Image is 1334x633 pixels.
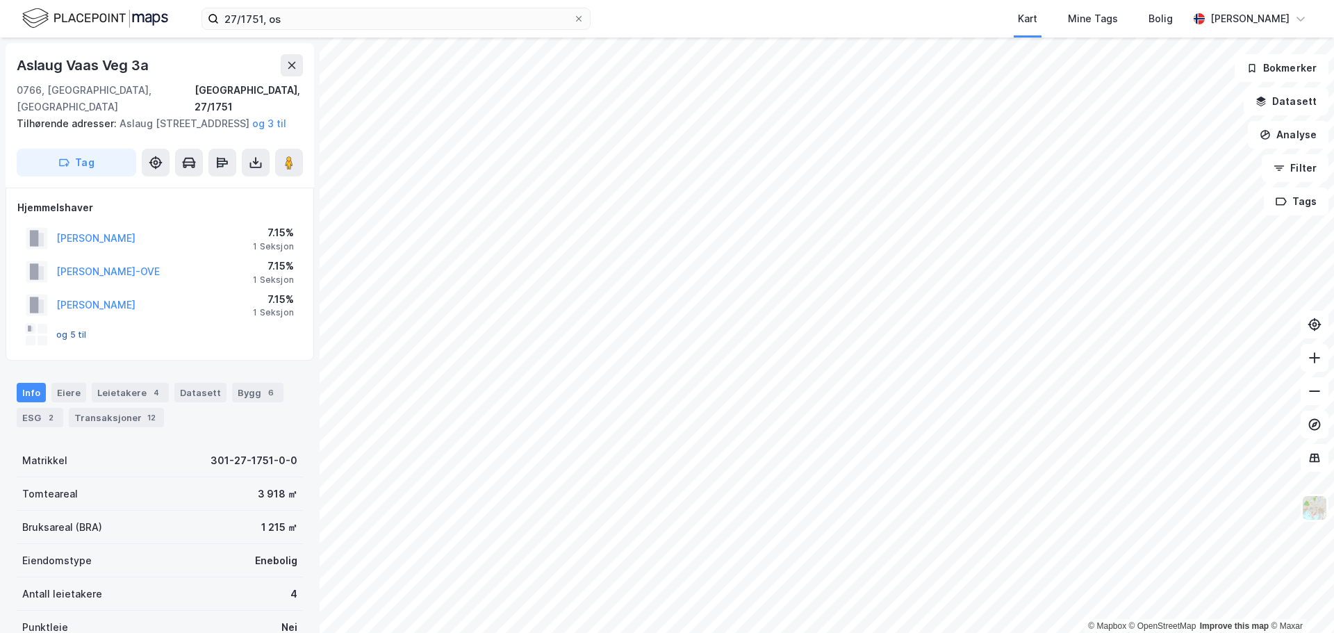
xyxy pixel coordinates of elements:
[1129,621,1196,631] a: OpenStreetMap
[17,82,195,115] div: 0766, [GEOGRAPHIC_DATA], [GEOGRAPHIC_DATA]
[51,383,86,402] div: Eiere
[232,383,283,402] div: Bygg
[211,452,297,469] div: 301-27-1751-0-0
[17,117,120,129] span: Tilhørende adresser:
[69,408,164,427] div: Transaksjoner
[1068,10,1118,27] div: Mine Tags
[264,386,278,400] div: 6
[253,224,294,241] div: 7.15%
[253,241,294,252] div: 1 Seksjon
[17,408,63,427] div: ESG
[258,486,297,502] div: 3 918 ㎡
[253,274,294,286] div: 1 Seksjon
[22,6,168,31] img: logo.f888ab2527a4732fd821a326f86c7f29.svg
[261,519,297,536] div: 1 215 ㎡
[149,386,163,400] div: 4
[92,383,169,402] div: Leietakere
[1244,88,1328,115] button: Datasett
[195,82,303,115] div: [GEOGRAPHIC_DATA], 27/1751
[1264,188,1328,215] button: Tags
[253,307,294,318] div: 1 Seksjon
[253,258,294,274] div: 7.15%
[145,411,158,425] div: 12
[219,8,573,29] input: Søk på adresse, matrikkel, gårdeiere, leietakere eller personer
[1265,566,1334,633] div: Kontrollprogram for chat
[17,199,302,216] div: Hjemmelshaver
[44,411,58,425] div: 2
[290,586,297,602] div: 4
[1200,621,1269,631] a: Improve this map
[1210,10,1290,27] div: [PERSON_NAME]
[1088,621,1126,631] a: Mapbox
[22,486,78,502] div: Tomteareal
[17,115,292,132] div: Aslaug [STREET_ADDRESS]
[1262,154,1328,182] button: Filter
[1018,10,1037,27] div: Kart
[255,552,297,569] div: Enebolig
[22,519,102,536] div: Bruksareal (BRA)
[1248,121,1328,149] button: Analyse
[1235,54,1328,82] button: Bokmerker
[17,149,136,176] button: Tag
[22,586,102,602] div: Antall leietakere
[1148,10,1173,27] div: Bolig
[17,383,46,402] div: Info
[174,383,227,402] div: Datasett
[253,291,294,308] div: 7.15%
[22,552,92,569] div: Eiendomstype
[17,54,151,76] div: Aslaug Vaas Veg 3a
[1301,495,1328,521] img: Z
[22,452,67,469] div: Matrikkel
[1265,566,1334,633] iframe: Chat Widget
